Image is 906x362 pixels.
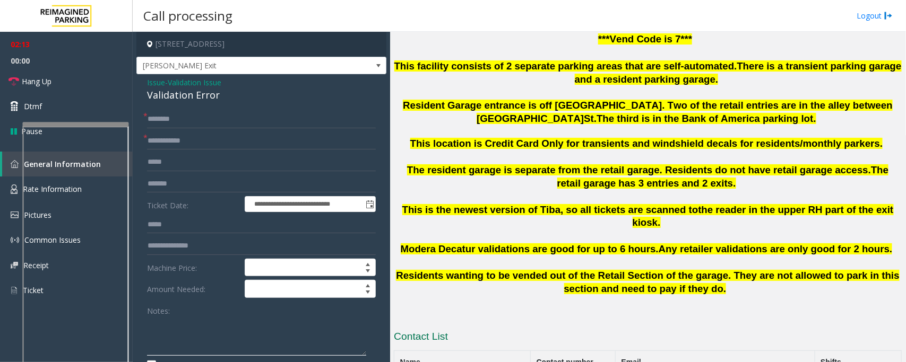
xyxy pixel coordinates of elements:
img: 'icon' [11,286,18,295]
span: The third is in the Bank of America parking lot. [597,113,816,124]
span: Decrease value [360,289,375,297]
h3: Contact List [394,330,902,347]
span: Dtmf [24,101,42,112]
span: There is a transient parking garage and a resident parking garage. [575,60,902,85]
label: Notes: [147,302,170,316]
span: Any retailer validations are only good for 2 hours. [659,243,893,254]
span: Modera Decatur validations are good for up to 6 hours. [401,243,659,254]
img: 'icon' [11,211,19,218]
div: Validation Error [147,88,376,102]
h4: [STREET_ADDRESS] [136,32,386,57]
img: 'icon' [11,160,19,168]
img: logout [884,10,893,21]
span: Residents wanting to be vended out of the Retail Section of the garage. They are not allowed to p... [396,270,899,294]
span: Pause [21,126,42,137]
label: Amount Needed: [144,280,242,298]
span: Issue [147,77,165,88]
span: Hang Up [22,76,51,87]
span: the reader in the upper RH part of the exit kiosk. [633,204,894,228]
span: Decrease value [360,268,375,276]
span: Resident Garage entrance is off [GEOGRAPHIC_DATA]. Two of the retail entries are in the alley bet... [403,100,893,124]
span: This location is Credit Card Only for transients and windshield decals for residents/monthly park... [410,138,883,149]
span: Validation Issue [168,77,221,88]
img: 'icon' [11,184,18,194]
span: St. [584,113,597,124]
span: . [734,60,737,72]
span: - [165,77,221,87]
label: Ticket Date: [144,196,242,212]
label: Machine Price: [144,259,242,277]
span: Toggle popup [364,197,375,211]
img: 'icon' [11,262,18,269]
img: 'icon' [11,236,19,244]
h3: Call processing [138,3,238,29]
span: This is the newest version of Tiba, so all tickets are scanned to [402,204,698,215]
span: The resident garage is separate from the retail garage. Residents do not have retail garage access [407,164,868,175]
span: Increase value [360,280,375,289]
span: [PERSON_NAME] Exit [137,57,336,74]
span: This facility consists of 2 separate parking areas that are self-automated [394,60,735,72]
span: The retail garage has 3 entries and 2 exits. [557,164,889,189]
span: . [868,164,871,175]
a: General Information [2,152,133,176]
a: Logout [857,10,893,21]
span: Increase value [360,259,375,268]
